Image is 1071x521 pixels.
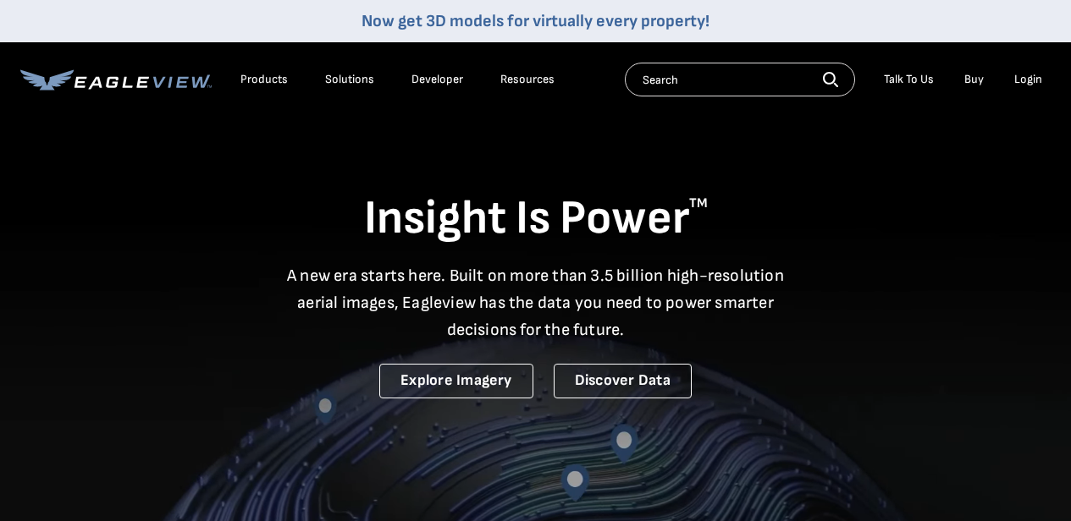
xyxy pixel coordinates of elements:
[277,262,795,343] p: A new era starts here. Built on more than 3.5 billion high-resolution aerial images, Eagleview ha...
[379,364,533,398] a: Explore Imagery
[20,189,1051,249] h1: Insight Is Power
[689,195,708,211] sup: TM
[411,72,463,87] a: Developer
[884,72,934,87] div: Talk To Us
[1014,72,1042,87] div: Login
[240,72,288,87] div: Products
[625,63,855,96] input: Search
[500,72,555,87] div: Resources
[362,11,709,31] a: Now get 3D models for virtually every property!
[964,72,984,87] a: Buy
[325,72,374,87] div: Solutions
[554,364,692,398] a: Discover Data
